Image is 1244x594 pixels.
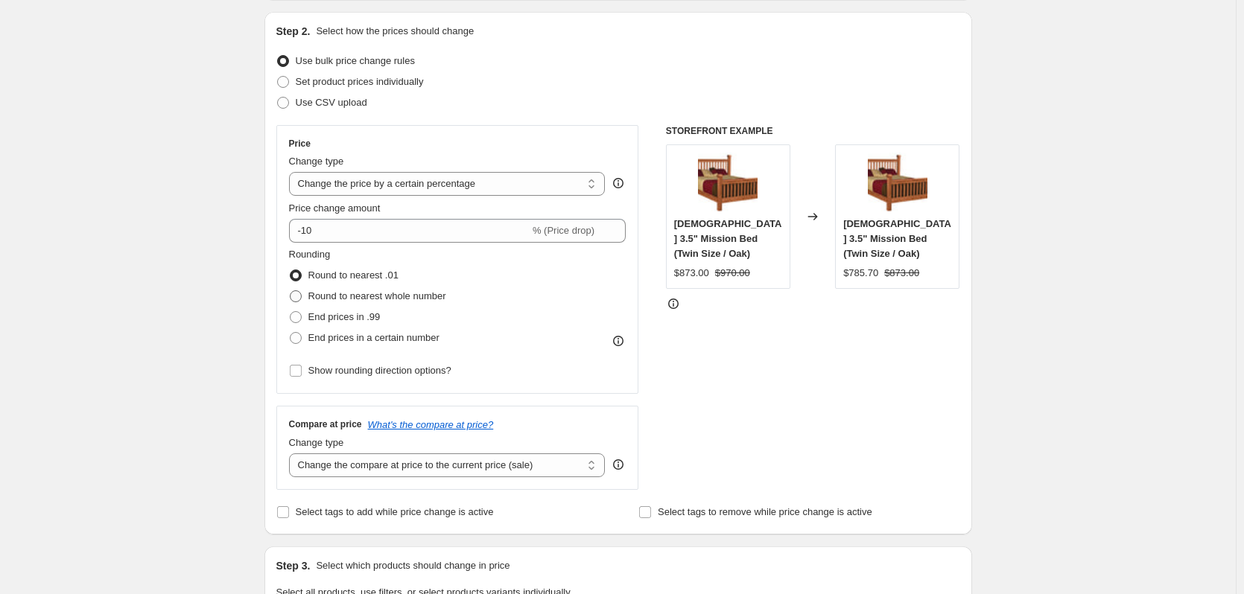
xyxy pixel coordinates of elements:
[611,457,626,472] div: help
[289,202,381,214] span: Price change amount
[289,156,344,167] span: Change type
[308,290,446,301] span: Round to nearest whole number
[289,249,331,260] span: Rounding
[368,419,494,430] button: What's the compare at price?
[308,332,439,343] span: End prices in a certain number
[674,266,709,281] div: $873.00
[296,76,424,87] span: Set product prices individually
[666,125,960,137] h6: STOREFRONT EXAMPLE
[289,219,530,243] input: -15
[289,138,311,150] h3: Price
[884,266,919,281] strike: $873.00
[276,558,311,573] h2: Step 3.
[715,266,750,281] strike: $970.00
[308,365,451,376] span: Show rounding direction options?
[296,55,415,66] span: Use bulk price change rules
[533,225,594,236] span: % (Price drop)
[698,153,758,212] img: Amish_3.5_Mission_Bed_80x.jpg
[308,311,381,322] span: End prices in .99
[296,506,494,517] span: Select tags to add while price change is active
[843,218,951,259] span: [DEMOGRAPHIC_DATA] 3.5" Mission Bed (Twin Size / Oak)
[289,418,362,430] h3: Compare at price
[308,269,399,281] span: Round to nearest .01
[276,24,311,39] h2: Step 2.
[611,176,626,191] div: help
[843,266,878,281] div: $785.70
[289,437,344,448] span: Change type
[296,97,367,108] span: Use CSV upload
[674,218,782,259] span: [DEMOGRAPHIC_DATA] 3.5" Mission Bed (Twin Size / Oak)
[868,153,927,212] img: Amish_3.5_Mission_Bed_80x.jpg
[316,558,510,573] p: Select which products should change in price
[316,24,474,39] p: Select how the prices should change
[658,506,872,517] span: Select tags to remove while price change is active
